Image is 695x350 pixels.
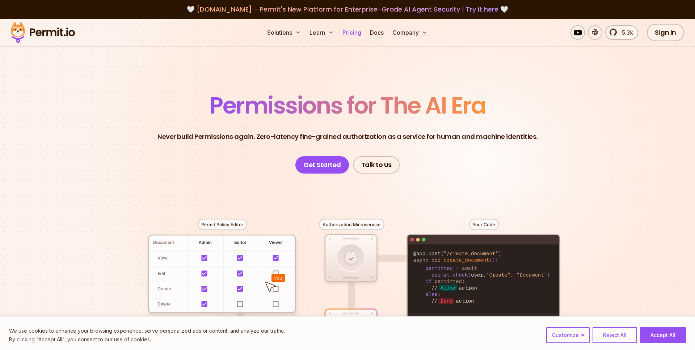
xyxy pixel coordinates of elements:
[389,25,430,40] button: Company
[353,156,400,174] a: Talk to Us
[546,327,590,343] button: Customize
[9,335,285,344] p: By clicking "Accept All", you consent to our use of cookies.
[17,4,678,14] div: 🤍 🤍
[340,25,364,40] a: Pricing
[197,5,498,14] span: [DOMAIN_NAME] - Permit's New Platform for Enterprise-Grade AI Agent Security |
[647,24,684,41] a: Sign In
[264,25,304,40] button: Solutions
[618,28,633,37] span: 5.3k
[367,25,387,40] a: Docs
[307,25,337,40] button: Learn
[157,132,538,142] p: Never build Permissions again. Zero-latency fine-grained authorization as a service for human and...
[593,327,637,343] button: Reject All
[9,326,285,335] p: We use cookies to enhance your browsing experience, serve personalized ads or content, and analyz...
[210,89,485,121] span: Permissions for The AI Era
[466,5,498,14] a: Try it here
[295,156,349,174] a: Get Started
[7,20,78,45] img: Permit logo
[605,25,638,40] a: 5.3k
[640,327,686,343] button: Accept All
